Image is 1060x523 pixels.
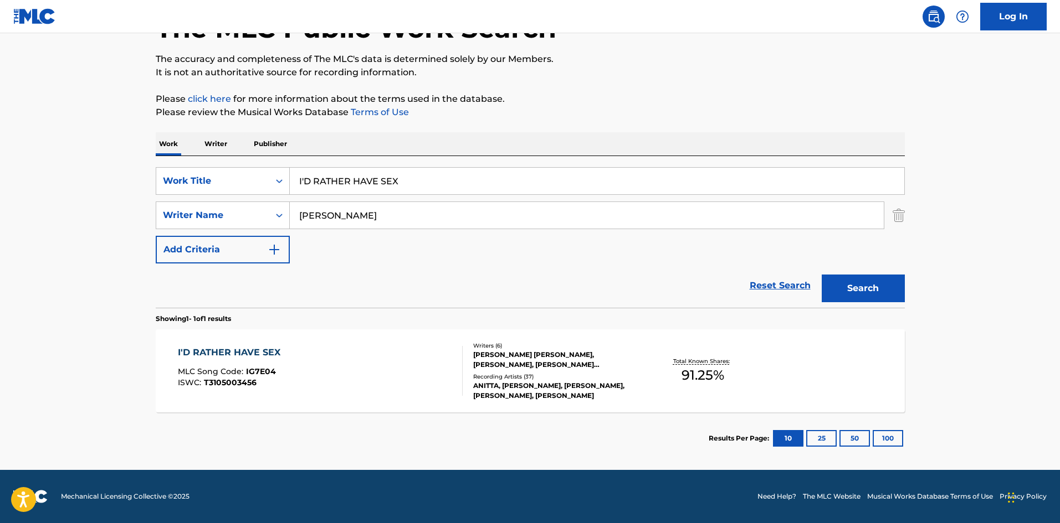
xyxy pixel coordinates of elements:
[13,490,48,503] img: logo
[473,350,641,370] div: [PERSON_NAME] [PERSON_NAME], [PERSON_NAME], [PERSON_NAME] [PERSON_NAME] [PERSON_NAME], [PERSON_NA...
[473,341,641,350] div: Writers ( 6 )
[473,372,641,381] div: Recording Artists ( 37 )
[673,357,733,365] p: Total Known Shares:
[473,381,641,401] div: ANITTA, [PERSON_NAME], [PERSON_NAME], [PERSON_NAME], [PERSON_NAME]
[178,377,204,387] span: ISWC :
[163,174,263,188] div: Work Title
[1005,470,1060,523] iframe: Chat Widget
[806,430,837,447] button: 25
[156,66,905,79] p: It is not an authoritative source for recording information.
[204,377,257,387] span: T3105003456
[1008,481,1015,514] div: Drag
[188,94,231,104] a: click here
[757,491,796,501] a: Need Help?
[61,491,190,501] span: Mechanical Licensing Collective © 2025
[893,201,905,229] img: Delete Criterion
[773,430,803,447] button: 10
[873,430,903,447] button: 100
[1000,491,1047,501] a: Privacy Policy
[927,10,940,23] img: search
[156,236,290,263] button: Add Criteria
[156,329,905,412] a: I'D RATHER HAVE SEXMLC Song Code:IG7E04ISWC:T3105003456Writers (6)[PERSON_NAME] [PERSON_NAME], [P...
[744,273,816,298] a: Reset Search
[156,167,905,308] form: Search Form
[951,6,974,28] div: Help
[178,366,246,376] span: MLC Song Code :
[156,132,181,156] p: Work
[803,491,861,501] a: The MLC Website
[13,8,56,24] img: MLC Logo
[163,209,263,222] div: Writer Name
[839,430,870,447] button: 50
[246,366,276,376] span: IG7E04
[923,6,945,28] a: Public Search
[156,314,231,324] p: Showing 1 - 1 of 1 results
[268,243,281,256] img: 9d2ae6d4665cec9f34b9.svg
[156,106,905,119] p: Please review the Musical Works Database
[201,132,231,156] p: Writer
[250,132,290,156] p: Publisher
[349,107,409,117] a: Terms of Use
[956,10,969,23] img: help
[156,92,905,106] p: Please for more information about the terms used in the database.
[867,491,993,501] a: Musical Works Database Terms of Use
[156,53,905,66] p: The accuracy and completeness of The MLC's data is determined solely by our Members.
[709,433,772,443] p: Results Per Page:
[178,346,286,359] div: I'D RATHER HAVE SEX
[980,3,1047,30] a: Log In
[822,275,905,302] button: Search
[682,365,724,385] span: 91.25 %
